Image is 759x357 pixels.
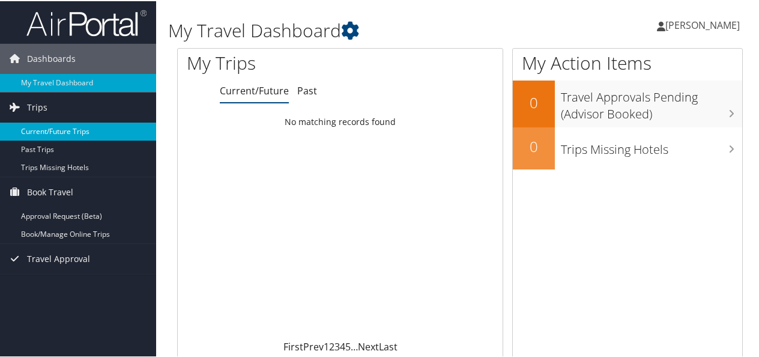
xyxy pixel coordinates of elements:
span: [PERSON_NAME] [665,17,740,31]
a: 2 [329,339,334,352]
a: Last [379,339,398,352]
h1: My Trips [187,49,358,75]
h1: My Travel Dashboard [168,17,557,42]
a: 4 [340,339,345,352]
span: … [351,339,358,352]
span: Trips [27,91,47,121]
a: 0Travel Approvals Pending (Advisor Booked) [513,79,742,126]
a: Past [297,83,317,96]
a: 0Trips Missing Hotels [513,126,742,168]
a: First [283,339,303,352]
span: Dashboards [27,43,76,73]
h3: Travel Approvals Pending (Advisor Booked) [561,82,742,121]
a: Current/Future [220,83,289,96]
a: 5 [345,339,351,352]
a: Prev [303,339,324,352]
h2: 0 [513,135,555,156]
a: 1 [324,339,329,352]
span: Travel Approval [27,243,90,273]
span: Book Travel [27,176,73,206]
img: airportal-logo.png [26,8,147,36]
a: Next [358,339,379,352]
h2: 0 [513,91,555,112]
h3: Trips Missing Hotels [561,134,742,157]
a: [PERSON_NAME] [657,6,752,42]
td: No matching records found [178,110,503,132]
h1: My Action Items [513,49,742,75]
a: 3 [334,339,340,352]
